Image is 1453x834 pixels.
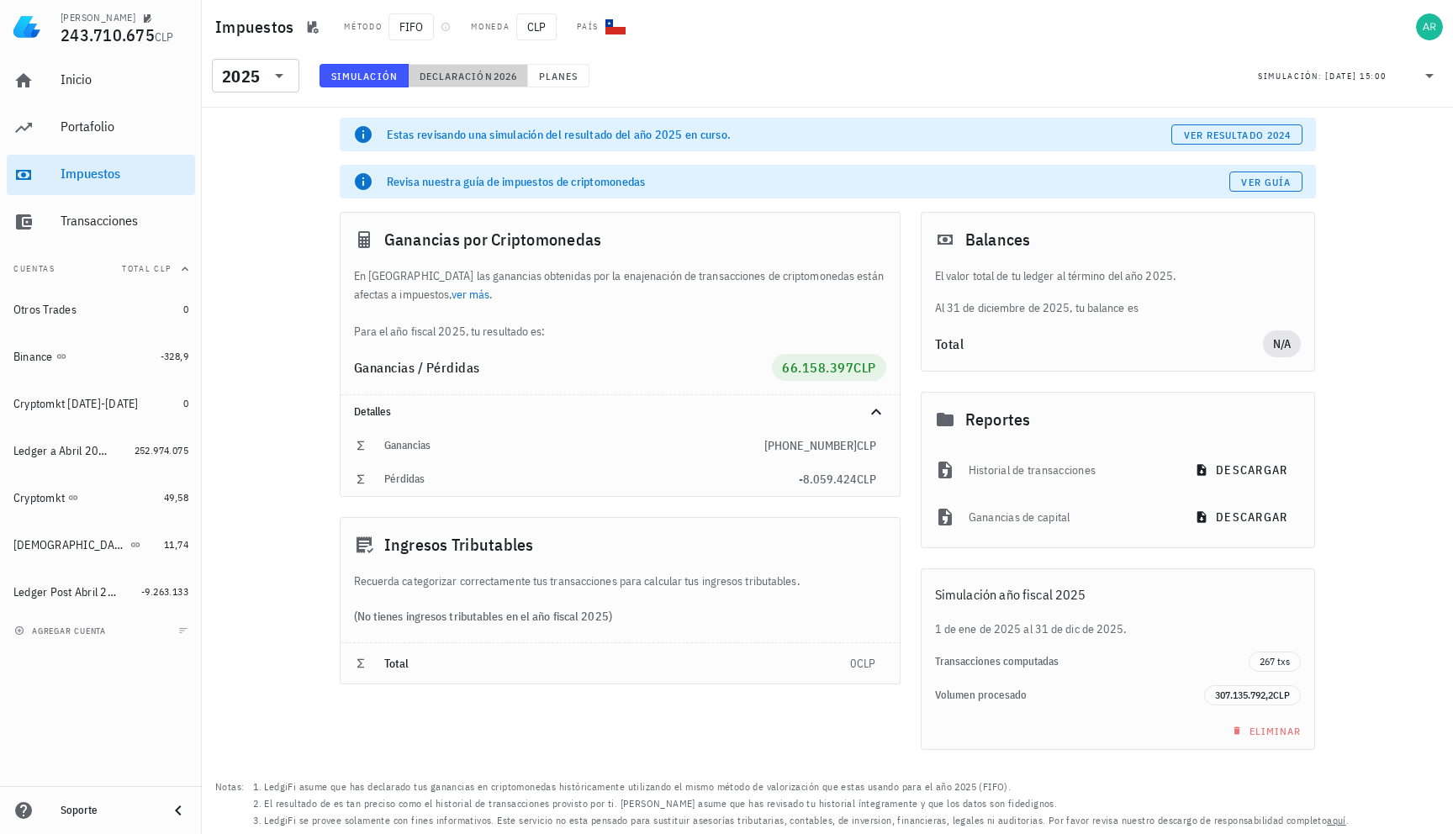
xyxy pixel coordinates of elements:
[471,20,510,34] div: Moneda
[922,213,1315,267] div: Balances
[1240,176,1291,188] span: Ver guía
[13,397,139,411] div: Cryptomkt [DATE]-[DATE]
[61,119,188,135] div: Portafolio
[1183,129,1291,141] span: ver resultado 2024
[1228,725,1302,737] span: Eliminar
[577,20,599,34] div: País
[764,438,857,453] span: [PHONE_NUMBER]
[387,126,1172,143] div: Estas revisando una simulación del resultado del año 2025 en curso.
[215,13,300,40] h1: Impuestos
[922,267,1315,317] div: Al 31 de diciembre de 2025, tu balance es
[61,11,135,24] div: [PERSON_NAME]
[384,656,409,671] span: Total
[183,303,188,315] span: 0
[61,71,188,87] div: Inicio
[969,451,1171,488] div: Historial de transacciones
[1229,172,1302,192] a: Ver guía
[10,622,114,639] button: agregar cuenta
[212,59,299,92] div: 2025
[341,590,900,642] div: (No tienes ingresos tributables en el año fiscal 2025)
[7,108,195,148] a: Portafolio
[969,499,1171,536] div: Ganancias de capital
[341,395,900,429] div: Detalles
[1327,814,1346,826] a: aquí
[799,472,857,487] span: -8.059.424
[1416,13,1443,40] div: avatar
[1222,719,1308,742] button: Eliminar
[516,13,557,40] span: CLP
[605,17,626,37] div: CL-icon
[528,64,589,87] button: Planes
[384,472,799,486] div: Pérdidas
[13,13,40,40] img: LedgiFi
[164,538,188,551] span: 11,74
[1258,65,1325,87] div: Simulación:
[1248,60,1450,92] div: Simulación:[DATE] 15:00
[122,263,172,274] span: Total CLP
[935,267,1302,285] p: El valor total de tu ledger al término del año 2025.
[409,64,528,87] button: Declaración 2026
[341,518,900,572] div: Ingresos Tributables
[922,393,1315,446] div: Reportes
[344,20,382,34] div: Método
[13,444,111,458] div: Ledger a Abril 2025
[264,812,1349,829] li: LedgiFi se provee solamente con fines informativos. Este servicio no esta pensado para sustituir ...
[1325,68,1386,85] div: [DATE] 15:00
[857,438,876,453] span: CLP
[61,24,155,46] span: 243.710.675
[853,359,876,376] span: CLP
[320,64,409,87] button: Simulación
[1171,124,1302,145] button: ver resultado 2024
[7,61,195,101] a: Inicio
[13,585,118,599] div: Ledger Post Abril 2025
[7,336,195,377] a: Binance -328,9
[1185,455,1301,485] button: descargar
[419,70,493,82] span: Declaración
[61,166,188,182] div: Impuestos
[7,249,195,289] button: CuentasTotal CLP
[1260,652,1290,671] span: 267 txs
[922,620,1315,638] div: 1 de ene de 2025 al 31 de dic de 2025.
[264,779,1349,795] li: LedgiFi asume que has declarado tus ganancias en criptomonedas históricamente utilizando el mismo...
[850,656,857,671] span: 0
[13,303,77,317] div: Otros Trades
[935,655,1250,668] div: Transacciones computadas
[1273,330,1292,357] span: N/A
[387,173,1229,190] div: Revisa nuestra guía de impuestos de criptomonedas
[388,13,434,40] span: FIFO
[13,350,53,364] div: Binance
[354,359,480,376] span: Ganancias / Pérdidas
[13,538,127,552] div: [DEMOGRAPHIC_DATA]
[452,287,490,302] a: ver más
[341,213,900,267] div: Ganancias por Criptomonedas
[330,70,398,82] span: Simulación
[61,213,188,229] div: Transacciones
[161,350,188,362] span: -328,9
[135,444,188,457] span: 252.974.075
[7,572,195,612] a: Ledger Post Abril 2025 -9.263.133
[7,478,195,518] a: Cryptomkt 49,58
[1185,502,1301,532] button: descargar
[538,70,579,82] span: Planes
[7,289,195,330] a: Otros Trades 0
[354,405,846,419] div: Detalles
[7,525,195,565] a: [DEMOGRAPHIC_DATA] 11,74
[164,491,188,504] span: 49,58
[222,68,260,85] div: 2025
[782,359,853,376] span: 66.158.397
[1198,509,1287,525] span: descargar
[1273,689,1290,701] span: CLP
[1198,462,1287,478] span: descargar
[341,572,900,590] div: Recuerda categorizar correctamente tus transacciones para calcular tus ingresos tributables.
[7,202,195,242] a: Transacciones
[61,804,155,817] div: Soporte
[7,155,195,195] a: Impuestos
[1215,689,1273,701] span: 307.135.792,2
[7,430,195,471] a: Ledger a Abril 2025 252.974.075
[183,397,188,409] span: 0
[384,439,764,452] div: Ganancias
[493,70,517,82] span: 2026
[857,656,876,671] span: CLP
[857,472,876,487] span: CLP
[935,689,1205,702] div: Volumen procesado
